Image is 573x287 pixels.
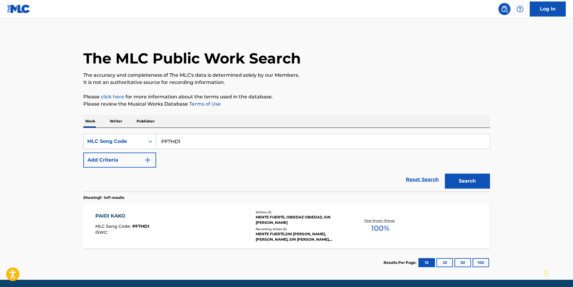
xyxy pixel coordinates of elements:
[95,212,149,220] div: PAIDI KAKO
[135,115,156,128] p: Publisher
[83,203,490,248] a: PAIDI KAKOMLC Song Code:PF7HD1ISWC:Writers (3)MENTE FUERTE, OBIEDAZ OBIEDAZ, SIN [PERSON_NAME]Rec...
[384,260,418,265] p: Results Per Page:
[445,174,490,189] button: Search
[371,223,390,234] span: 100 %
[7,5,30,13] img: MLC Logo
[188,101,221,107] a: Terms of Use
[473,258,489,267] button: 100
[83,153,156,168] button: Add Criteria
[83,195,124,200] p: Showing 1 - 1 of 1 results
[83,100,490,108] p: Please review the Musical Works Database
[83,93,490,100] p: Please for more information about the terms used in the database.
[403,173,442,186] a: Reset Search
[530,2,566,17] a: Log In
[516,5,524,13] img: help
[95,230,109,235] span: ISWC :
[83,49,301,67] h1: The MLC Public Work Search
[83,72,490,79] p: The accuracy and completeness of The MLC's data is determined solely by our Members.
[144,156,151,164] img: 9d2ae6d4665cec9f34b9.svg
[95,224,132,229] span: MLC Song Code :
[543,258,573,287] iframe: Chat Widget
[545,264,548,282] div: Drag
[132,224,149,229] span: PF7HD1
[83,115,97,128] p: Work
[454,258,471,267] button: 50
[436,258,453,267] button: 25
[256,214,347,225] div: MENTE FUERTE, OBIEDAZ OBIEDAZ, SIN [PERSON_NAME]
[514,3,526,15] div: Help
[83,134,490,192] form: Search Form
[256,231,347,242] div: MENTE FUERTE,SIN [PERSON_NAME],[PERSON_NAME], SIN [PERSON_NAME], OBIEDAZ, MENTE FUERTE, MENTE FUE...
[87,138,141,145] div: MLC Song Code
[83,79,490,86] p: It is not an authoritative source for recording information.
[364,218,396,223] p: Total Known Shares:
[501,5,508,13] img: search
[108,115,124,128] p: Writer
[256,227,347,231] div: Recording Artists ( 5 )
[498,3,510,15] a: Public Search
[418,258,435,267] button: 10
[256,210,347,214] div: Writers ( 3 )
[101,94,124,100] a: click here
